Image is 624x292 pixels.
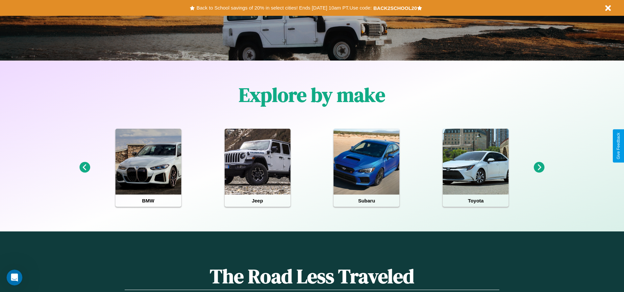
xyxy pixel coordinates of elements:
[195,3,373,13] button: Back to School savings of 20% in select cities! Ends [DATE] 10am PT.Use code:
[239,81,385,108] h1: Explore by make
[616,133,621,159] div: Give Feedback
[115,195,181,207] h4: BMW
[225,195,290,207] h4: Jeep
[443,195,509,207] h4: Toyota
[373,5,417,11] b: BACK2SCHOOL20
[334,195,399,207] h4: Subaru
[125,263,499,290] h1: The Road Less Traveled
[7,270,22,285] iframe: Intercom live chat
